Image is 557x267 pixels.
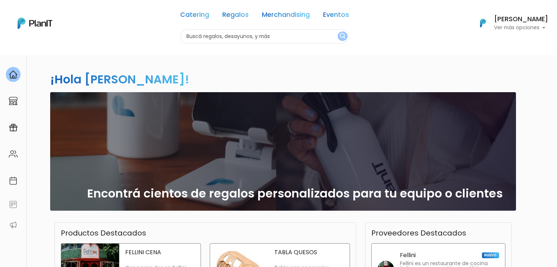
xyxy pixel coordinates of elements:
[61,229,146,237] h3: Productos Destacados
[9,123,18,132] img: campaigns-02234683943229c281be62815700db0a1741e53638e28bf9629b52c665b00959.svg
[9,70,18,79] img: home-e721727adea9d79c4d83392d1f703f7f8bce08238fde08b1acbfd93340b81755.svg
[18,18,52,29] img: PlanIt Logo
[180,29,349,44] input: Buscá regalos, desayunos, y más
[87,187,503,200] h2: Encontrá cientos de regalos personalizados para tu equipo o clientes
[222,12,249,20] a: Regalos
[471,14,548,33] button: PlanIt Logo [PERSON_NAME] Ver más opciones
[323,12,349,20] a: Eventos
[475,15,491,31] img: PlanIt Logo
[494,25,548,30] p: Ver más opciones
[125,249,195,255] p: FELLINI CENA
[9,150,18,158] img: people-662611757002400ad9ed0e3c099ab2801c6687ba6c219adb57efc949bc21e19d.svg
[50,71,189,87] h2: ¡Hola [PERSON_NAME]!
[9,176,18,185] img: calendar-87d922413cdce8b2cf7b7f5f62616a5cf9e4887200fb71536465627b3292af00.svg
[9,221,18,229] img: partners-52edf745621dab592f3b2c58e3bca9d71375a7ef29c3b500c9f145b62cc070d4.svg
[494,16,548,23] h6: [PERSON_NAME]
[371,229,466,237] h3: Proveedores Destacados
[482,252,499,258] span: NUEVO
[340,33,345,40] img: search_button-432b6d5273f82d61273b3651a40e1bd1b912527efae98b1b7a1b2c0702e16a8d.svg
[9,200,18,209] img: feedback-78b5a0c8f98aac82b08bfc38622c3050aee476f2c9584af64705fc4e61158814.svg
[274,249,344,255] p: TABLA QUESOS
[9,97,18,105] img: marketplace-4ceaa7011d94191e9ded77b95e3339b90024bf715f7c57f8cf31f2d8c509eaba.svg
[262,12,310,20] a: Merchandising
[400,252,416,258] p: Fellini
[180,12,209,20] a: Catering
